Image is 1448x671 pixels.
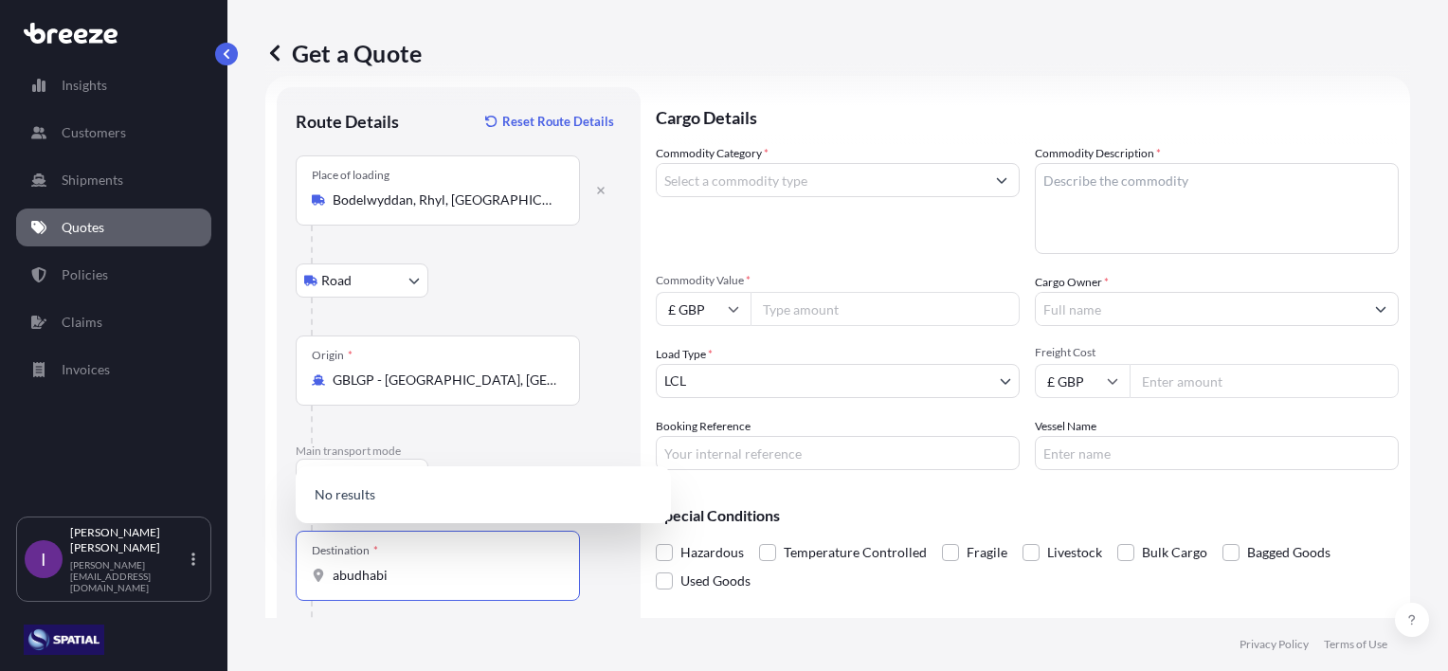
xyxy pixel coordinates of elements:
[296,110,399,133] p: Route Details
[985,163,1019,197] button: Show suggestions
[296,444,622,459] p: Main transport mode
[296,459,428,493] button: Select transport
[680,538,744,567] span: Hazardous
[1035,144,1161,163] label: Commodity Description
[62,218,104,237] p: Quotes
[265,38,422,68] p: Get a Quote
[1130,364,1399,398] input: Enter amount
[1036,292,1364,326] input: Full name
[1035,417,1096,436] label: Vessel Name
[656,508,1399,523] p: Special Conditions
[656,417,751,436] label: Booking Reference
[321,271,352,290] span: Road
[784,538,927,567] span: Temperature Controlled
[1324,637,1387,652] p: Terms of Use
[70,559,188,593] p: [PERSON_NAME][EMAIL_ADDRESS][DOMAIN_NAME]
[41,550,46,569] span: I
[24,625,104,655] img: organization-logo
[656,273,1020,288] span: Commodity Value
[70,525,188,555] p: [PERSON_NAME] [PERSON_NAME]
[656,87,1399,144] p: Cargo Details
[1035,436,1399,470] input: Enter name
[1240,637,1309,652] p: Privacy Policy
[657,163,985,197] input: Select a commodity type
[303,474,663,516] p: No results
[664,372,686,390] span: LCL
[680,567,751,595] span: Used Goods
[1364,292,1398,326] button: Show suggestions
[656,436,1020,470] input: Your internal reference
[312,348,353,363] div: Origin
[333,190,556,209] input: Place of loading
[1035,273,1109,292] label: Cargo Owner
[502,112,614,131] p: Reset Route Details
[296,263,428,298] button: Select transport
[312,543,378,558] div: Destination
[656,144,769,163] label: Commodity Category
[1247,538,1330,567] span: Bagged Goods
[333,566,556,585] input: Destination
[1142,538,1207,567] span: Bulk Cargo
[312,168,389,183] div: Place of loading
[333,371,556,390] input: Origin
[967,538,1007,567] span: Fragile
[62,123,126,142] p: Customers
[1035,345,1399,360] span: Freight Cost
[62,171,123,190] p: Shipments
[751,292,1020,326] input: Type amount
[62,76,107,95] p: Insights
[62,360,110,379] p: Invoices
[1047,538,1102,567] span: Livestock
[296,466,671,523] div: Show suggestions
[656,345,713,364] span: Load Type
[62,265,108,284] p: Policies
[62,313,102,332] p: Claims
